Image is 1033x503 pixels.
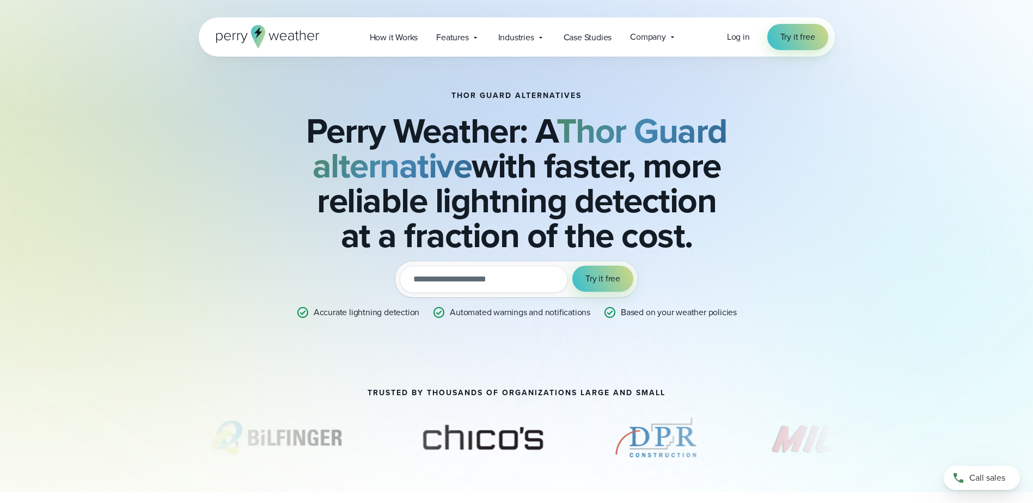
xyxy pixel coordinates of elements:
[727,30,750,43] span: Log in
[253,113,780,253] h2: Perry Weather: A with faster, more reliable lightning detection at a fraction of the cost.
[406,410,560,465] img: Chicos.svg
[613,410,700,465] div: 3 of 11
[360,26,427,48] a: How it Works
[613,410,700,465] img: DPR-Construction.svg
[752,410,907,465] div: 4 of 11
[450,306,590,319] p: Automated warnings and notifications
[767,24,828,50] a: Try it free
[780,30,815,44] span: Try it free
[313,105,728,191] strong: Thor Guard alternative
[498,31,534,44] span: Industries
[564,31,612,44] span: Case Studies
[198,410,353,465] img: Bilfinger.svg
[585,272,620,285] span: Try it free
[621,306,737,319] p: Based on your weather policies
[370,31,418,44] span: How it Works
[944,466,1020,490] a: Call sales
[314,306,419,319] p: Accurate lightning detection
[406,410,560,465] div: 2 of 11
[436,31,468,44] span: Features
[969,471,1005,484] span: Call sales
[368,389,665,397] h2: Trusted by thousands of organizations large and small
[727,30,750,44] a: Log in
[572,266,633,292] button: Try it free
[199,410,835,470] div: slideshow
[554,26,621,48] a: Case Studies
[630,30,666,44] span: Company
[198,410,353,465] div: 1 of 11
[451,91,582,100] h1: THOR GUARD ALTERNATIVES
[752,410,907,465] img: Milos.svg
